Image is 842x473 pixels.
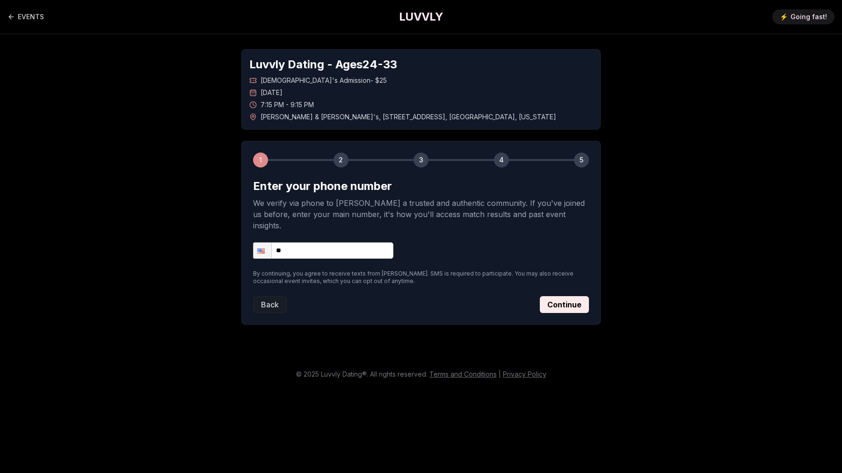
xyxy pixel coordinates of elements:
[429,370,497,378] a: Terms and Conditions
[261,76,387,85] span: [DEMOGRAPHIC_DATA]'s Admission - $25
[574,153,589,167] div: 5
[261,112,556,122] span: [PERSON_NAME] & [PERSON_NAME]'s , [STREET_ADDRESS] , [GEOGRAPHIC_DATA] , [US_STATE]
[499,370,501,378] span: |
[540,296,589,313] button: Continue
[254,243,271,258] div: United States: + 1
[253,153,268,167] div: 1
[791,12,827,22] span: Going fast!
[253,179,589,194] h2: Enter your phone number
[261,100,314,109] span: 7:15 PM - 9:15 PM
[399,9,443,24] a: LUVVLY
[334,153,348,167] div: 2
[253,197,589,231] p: We verify via phone to [PERSON_NAME] a trusted and authentic community. If you've joined us befor...
[249,57,593,72] h1: Luvvly Dating - Ages 24 - 33
[503,370,546,378] a: Privacy Policy
[253,296,287,313] button: Back
[780,12,788,22] span: ⚡️
[494,153,509,167] div: 4
[253,270,589,285] p: By continuing, you agree to receive texts from [PERSON_NAME]. SMS is required to participate. You...
[414,153,428,167] div: 3
[261,88,283,97] span: [DATE]
[7,7,44,26] a: Back to events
